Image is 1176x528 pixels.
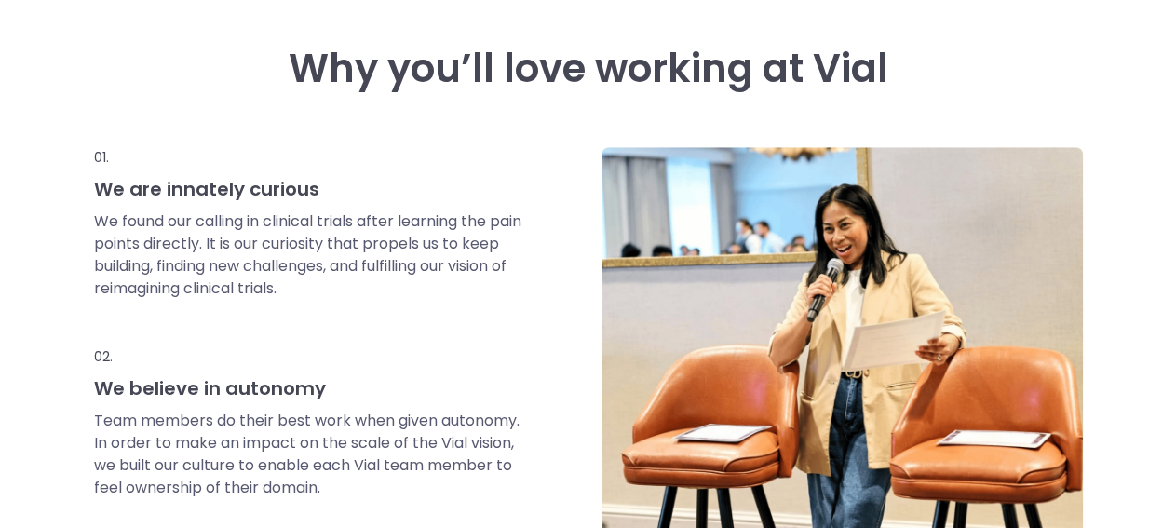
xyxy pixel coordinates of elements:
p: 02. [94,346,524,367]
p: We found our calling in clinical trials after learning the pain points directly. It is our curios... [94,210,524,300]
p: Team members do their best work when given autonomy. In order to make an impact on the scale of t... [94,410,524,499]
h3: We are innately curious [94,177,524,201]
h3: We believe in autonomy [94,376,524,400]
p: 01. [94,147,524,168]
h3: Why you’ll love working at Vial [94,47,1083,91]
